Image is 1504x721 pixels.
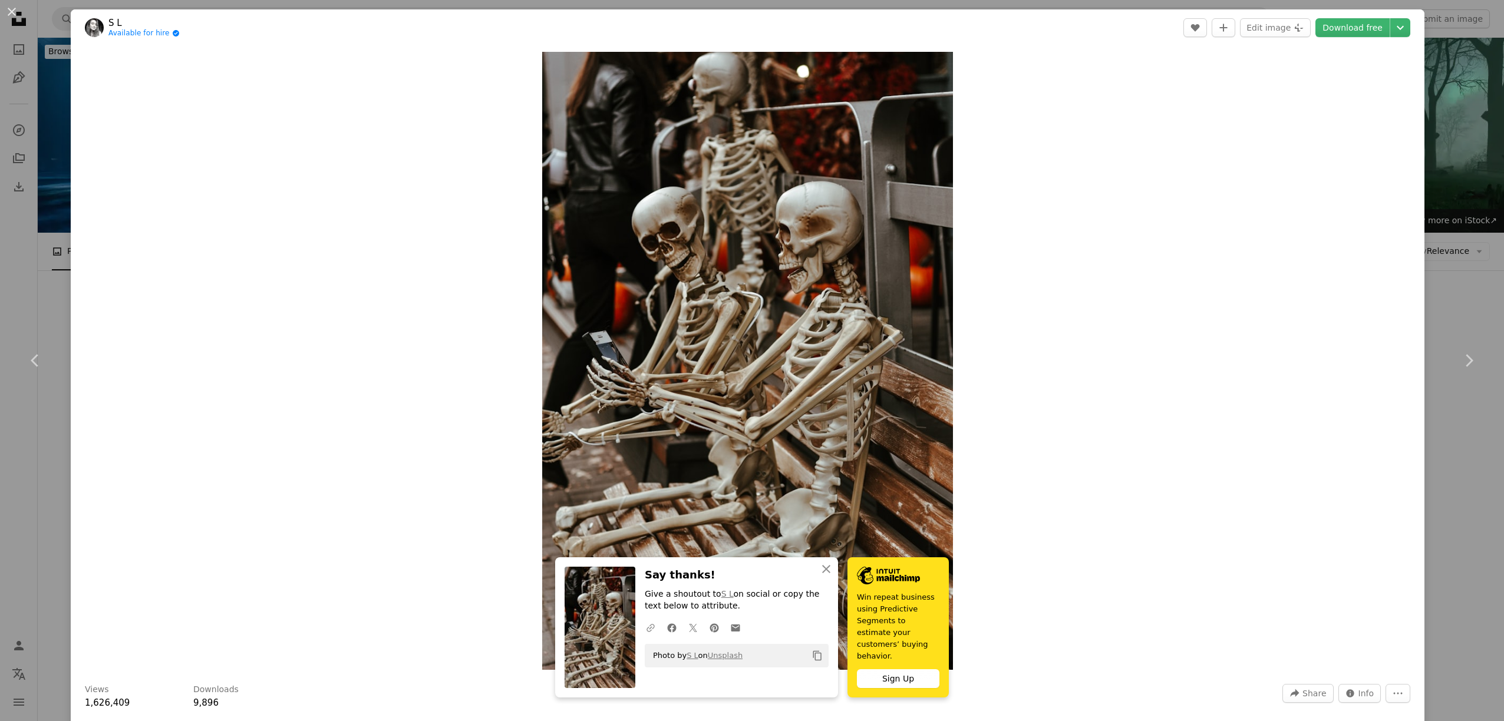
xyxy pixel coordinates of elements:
a: Download free [1315,18,1390,37]
a: Share on Twitter [682,616,704,639]
a: Available for hire [108,29,180,38]
span: Info [1358,684,1374,702]
button: Add to Collection [1212,18,1235,37]
button: Share this image [1282,684,1333,703]
div: Sign Up [857,669,939,688]
a: S L [687,651,698,660]
img: a couple of skeletons sitting on top of a wooden bench [542,52,953,670]
span: Share [1302,684,1326,702]
a: Win repeat business using Predictive Segments to estimate your customers’ buying behavior.Sign Up [847,557,949,697]
p: Give a shoutout to on social or copy the text below to attribute. [645,588,829,612]
a: Unsplash [708,651,743,660]
h3: Views [85,684,109,696]
button: Like [1183,18,1207,37]
a: S L [721,589,734,598]
button: Edit image [1240,18,1311,37]
button: Zoom in on this image [542,52,953,670]
a: S L [108,17,180,29]
button: Choose download size [1390,18,1410,37]
a: Share on Pinterest [704,616,725,639]
a: Share on Facebook [661,616,682,639]
button: Copy to clipboard [807,646,827,666]
span: 9,896 [193,697,219,708]
span: Win repeat business using Predictive Segments to estimate your customers’ buying behavior. [857,591,939,662]
h3: Downloads [193,684,239,696]
a: Share over email [725,616,746,639]
span: 1,626,409 [85,697,130,708]
h3: Say thanks! [645,567,829,584]
button: Stats about this image [1338,684,1381,703]
img: Go to S L's profile [85,18,104,37]
img: file-1690386555781-336d1949dad1image [857,567,920,584]
a: Next [1433,304,1504,417]
button: More Actions [1386,684,1410,703]
span: Photo by on [647,646,743,665]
